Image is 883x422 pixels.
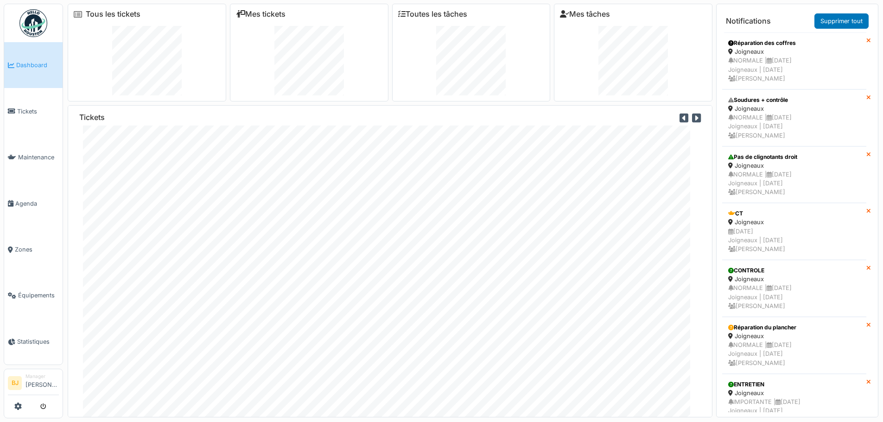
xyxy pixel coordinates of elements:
[4,272,63,318] a: Équipements
[17,107,59,116] span: Tickets
[728,104,860,113] div: Joigneaux
[728,389,860,397] div: Joigneaux
[4,180,63,226] a: Agenda
[728,39,860,47] div: Réparation des coffres
[722,203,866,260] a: CT Joigneaux [DATE]Joigneaux | [DATE] [PERSON_NAME]
[728,161,860,170] div: Joigneaux
[4,319,63,365] a: Statistiques
[25,373,59,380] div: Manager
[19,9,47,37] img: Badge_color-CXgf-gQk.svg
[25,373,59,393] li: [PERSON_NAME]
[15,245,59,254] span: Zones
[4,134,63,180] a: Maintenance
[722,146,866,203] a: Pas de clignotants droit Joigneaux NORMALE |[DATE]Joigneaux | [DATE] [PERSON_NAME]
[728,113,860,140] div: NORMALE | [DATE] Joigneaux | [DATE] [PERSON_NAME]
[16,61,59,69] span: Dashboard
[79,113,105,122] h6: Tickets
[728,47,860,56] div: Joigneaux
[8,376,22,390] li: BJ
[4,88,63,134] a: Tickets
[728,227,860,254] div: [DATE] Joigneaux | [DATE] [PERSON_NAME]
[728,153,860,161] div: Pas de clignotants droit
[8,373,59,395] a: BJ Manager[PERSON_NAME]
[728,170,860,197] div: NORMALE | [DATE] Joigneaux | [DATE] [PERSON_NAME]
[728,96,860,104] div: Soudures + contrôle
[722,317,866,374] a: Réparation du plancher Joigneaux NORMALE |[DATE]Joigneaux | [DATE] [PERSON_NAME]
[18,291,59,300] span: Équipements
[728,275,860,283] div: Joigneaux
[722,32,866,89] a: Réparation des coffres Joigneaux NORMALE |[DATE]Joigneaux | [DATE] [PERSON_NAME]
[728,283,860,310] div: NORMALE | [DATE] Joigneaux | [DATE] [PERSON_NAME]
[236,10,286,19] a: Mes tickets
[722,260,866,317] a: CONTROLE Joigneaux NORMALE |[DATE]Joigneaux | [DATE] [PERSON_NAME]
[15,199,59,208] span: Agenda
[814,13,869,29] a: Supprimer tout
[728,266,860,275] div: CONTROLE
[17,337,59,346] span: Statistiques
[560,10,610,19] a: Mes tâches
[398,10,467,19] a: Toutes les tâches
[728,218,860,227] div: Joigneaux
[728,209,860,218] div: CT
[726,17,771,25] h6: Notifications
[728,56,860,83] div: NORMALE | [DATE] Joigneaux | [DATE] [PERSON_NAME]
[4,227,63,272] a: Zones
[722,89,866,146] a: Soudures + contrôle Joigneaux NORMALE |[DATE]Joigneaux | [DATE] [PERSON_NAME]
[86,10,140,19] a: Tous les tickets
[728,340,860,367] div: NORMALE | [DATE] Joigneaux | [DATE] [PERSON_NAME]
[728,332,860,340] div: Joigneaux
[728,380,860,389] div: ENTRETIEN
[18,153,59,162] span: Maintenance
[728,323,860,332] div: Réparation du plancher
[4,42,63,88] a: Dashboard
